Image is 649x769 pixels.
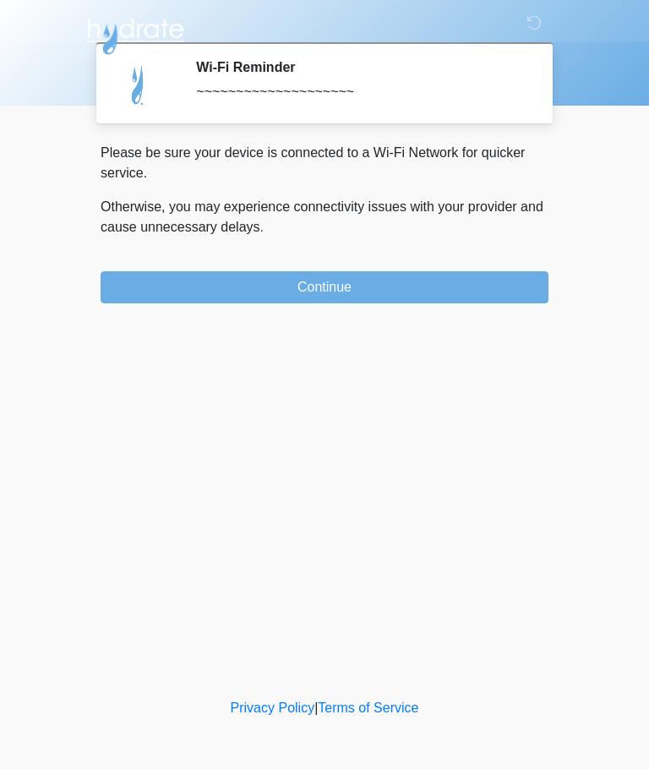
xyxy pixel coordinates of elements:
a: Terms of Service [318,701,418,715]
button: Continue [101,271,548,303]
img: Agent Avatar [113,59,164,110]
img: Hydrate IV Bar - Arcadia Logo [84,13,187,56]
a: | [314,701,318,715]
p: Otherwise, you may experience connectivity issues with your provider and cause unnecessary delays [101,197,548,237]
p: Please be sure your device is connected to a Wi-Fi Network for quicker service. [101,143,548,183]
span: . [260,220,264,234]
div: ~~~~~~~~~~~~~~~~~~~~ [196,82,523,102]
a: Privacy Policy [231,701,315,715]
